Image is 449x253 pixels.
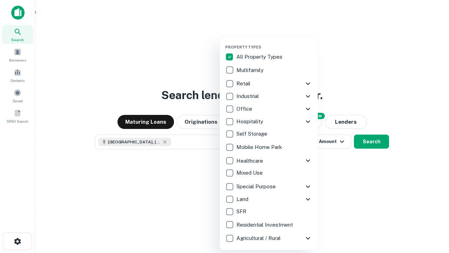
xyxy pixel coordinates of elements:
p: Office [236,105,254,113]
div: Agricultural / Rural [225,232,312,245]
p: All Property Types [236,53,284,61]
div: Industrial [225,90,312,103]
p: Residential Investment [236,221,294,229]
p: Industrial [236,92,260,100]
p: Healthcare [236,157,264,165]
p: Mixed Use [236,169,264,177]
div: Special Purpose [225,180,312,193]
iframe: Chat Widget [414,197,449,231]
div: Land [225,193,312,206]
p: Mobile Home Park [236,143,283,151]
div: Office [225,103,312,115]
p: SFR [236,207,248,216]
p: Multifamily [236,66,265,74]
p: Retail [236,79,252,88]
div: Healthcare [225,154,312,167]
p: Hospitality [236,117,264,126]
p: Agricultural / Rural [236,234,282,242]
p: Land [236,195,250,203]
p: Self Storage [236,130,269,138]
div: Hospitality [225,115,312,128]
p: Special Purpose [236,182,277,191]
div: Retail [225,77,312,90]
span: Property Types [225,45,261,49]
